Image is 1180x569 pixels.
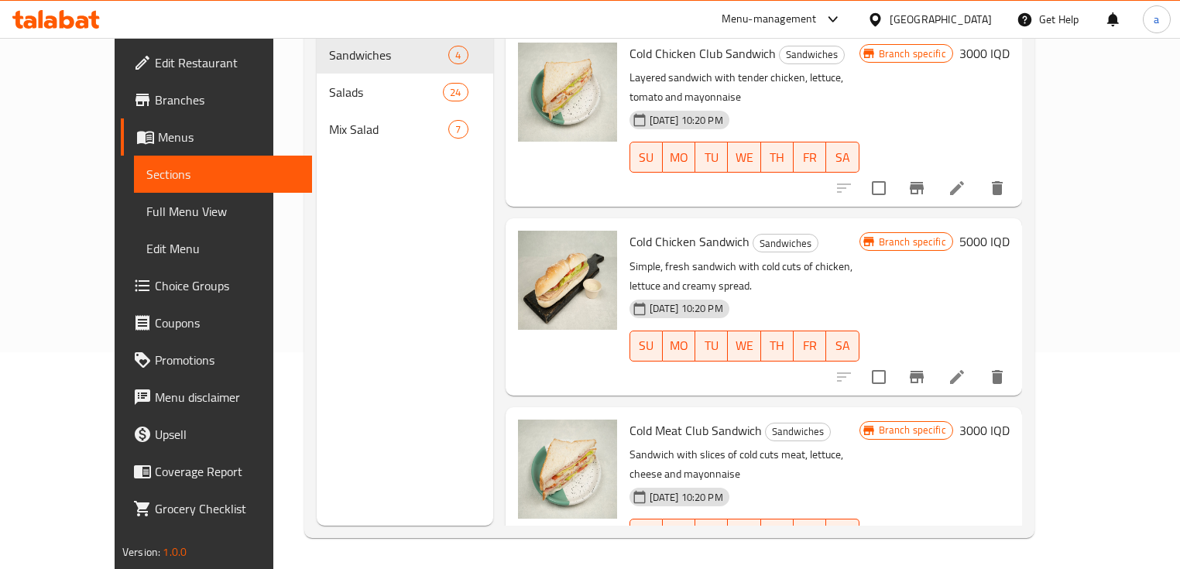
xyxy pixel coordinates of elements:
span: 7 [449,122,467,137]
div: Salads24 [317,74,493,111]
span: WE [734,146,754,169]
span: [DATE] 10:20 PM [643,301,729,316]
button: WE [728,142,760,173]
span: TU [701,334,722,357]
h6: 3000 IQD [959,43,1010,64]
span: WE [734,523,754,546]
span: SA [832,523,852,546]
a: Edit menu item [948,368,966,386]
button: TH [761,519,794,550]
span: TU [701,523,722,546]
span: FR [800,334,820,357]
a: Upsell [121,416,312,453]
button: TU [695,519,728,550]
div: Sandwiches [765,423,831,441]
a: Sections [134,156,312,193]
span: Menu disclaimer [155,388,300,406]
span: [DATE] 10:20 PM [643,113,729,128]
a: Coupons [121,304,312,341]
span: SU [636,146,657,169]
span: FR [800,523,820,546]
a: Coverage Report [121,453,312,490]
span: Sandwiches [329,46,449,64]
button: delete [979,170,1016,207]
span: Version: [122,542,160,562]
button: SU [629,519,663,550]
span: TH [767,523,787,546]
span: Cold Meat Club Sandwich [629,419,762,442]
span: TH [767,334,787,357]
button: Branch-specific-item [898,170,935,207]
a: Edit Restaurant [121,44,312,81]
div: items [448,46,468,64]
span: Cold Chicken Sandwich [629,230,750,253]
a: Choice Groups [121,267,312,304]
span: Coupons [155,314,300,332]
span: Mix Salad [329,120,449,139]
p: Layered sandwich with tender chicken, lettuce, tomato and mayonnaise [629,68,859,107]
h6: 3000 IQD [959,420,1010,441]
button: Branch-specific-item [898,358,935,396]
nav: Menu sections [317,30,493,154]
span: Edit Menu [146,239,300,258]
span: Promotions [155,351,300,369]
span: MO [669,146,689,169]
div: Sandwiches [753,234,818,252]
span: SU [636,523,657,546]
button: SA [826,331,859,362]
h6: 5000 IQD [959,231,1010,252]
span: Cold Chicken Club Sandwich [629,42,776,65]
span: Select to update [863,172,895,204]
button: MO [663,519,695,550]
div: Sandwiches [779,46,845,64]
a: Grocery Checklist [121,490,312,527]
span: Sandwiches [780,46,844,63]
a: Branches [121,81,312,118]
div: [GEOGRAPHIC_DATA] [890,11,992,28]
button: SU [629,142,663,173]
button: WE [728,331,760,362]
span: FR [800,146,820,169]
span: 4 [449,48,467,63]
a: Menus [121,118,312,156]
span: SU [636,334,657,357]
span: [DATE] 10:20 PM [643,490,729,505]
img: Cold Meat Club Sandwich [518,420,617,519]
div: Sandwiches4 [317,36,493,74]
span: 1.0.0 [163,542,187,562]
span: 24 [444,85,467,100]
span: SA [832,334,852,357]
button: WE [728,519,760,550]
button: SA [826,142,859,173]
span: Edit Restaurant [155,53,300,72]
button: TH [761,142,794,173]
p: Sandwich with slices of cold cuts meat, lettuce, cheese and mayonnaise [629,445,859,484]
span: MO [669,523,689,546]
span: Grocery Checklist [155,499,300,518]
button: SA [826,519,859,550]
span: Branch specific [873,423,952,437]
span: Salads [329,83,443,101]
button: TU [695,331,728,362]
span: Sections [146,165,300,183]
span: Choice Groups [155,276,300,295]
a: Edit menu item [948,179,966,197]
img: Cold Chicken Sandwich [518,231,617,330]
button: TU [695,142,728,173]
div: items [448,120,468,139]
a: Edit Menu [134,230,312,267]
span: Upsell [155,425,300,444]
span: TU [701,146,722,169]
span: WE [734,334,754,357]
span: Branches [155,91,300,109]
button: SU [629,331,663,362]
div: Menu-management [722,10,817,29]
a: Full Menu View [134,193,312,230]
button: FR [794,142,826,173]
button: MO [663,142,695,173]
span: Menus [158,128,300,146]
button: FR [794,519,826,550]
